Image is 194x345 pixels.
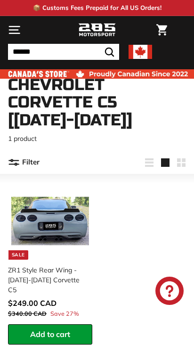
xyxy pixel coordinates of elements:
[8,76,186,129] h1: Chevrolet Corvette C5 [[DATE]-[DATE]]
[8,265,87,295] div: ZR1 Style Rear Wing - [DATE]-[DATE] Corvette C5
[8,151,40,174] button: Filter
[8,44,119,60] input: Search
[8,250,28,260] div: Sale
[8,298,57,308] span: $249.00 CAD
[8,324,92,345] button: Add to cart
[8,310,47,317] span: $340.00 CAD
[30,329,70,339] span: Add to cart
[152,16,172,43] a: Cart
[33,3,162,13] p: 📦 Customs Fees Prepaid for All US Orders!
[8,179,92,324] a: Sale ZR1 Style Rear Wing - [DATE]-[DATE] Corvette C5 Save 27%
[50,309,79,318] span: Save 27%
[8,134,186,144] p: 1 product
[78,22,116,38] img: Logo_285_Motorsport_areodynamics_components
[153,277,186,307] inbox-online-store-chat: Shopify online store chat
